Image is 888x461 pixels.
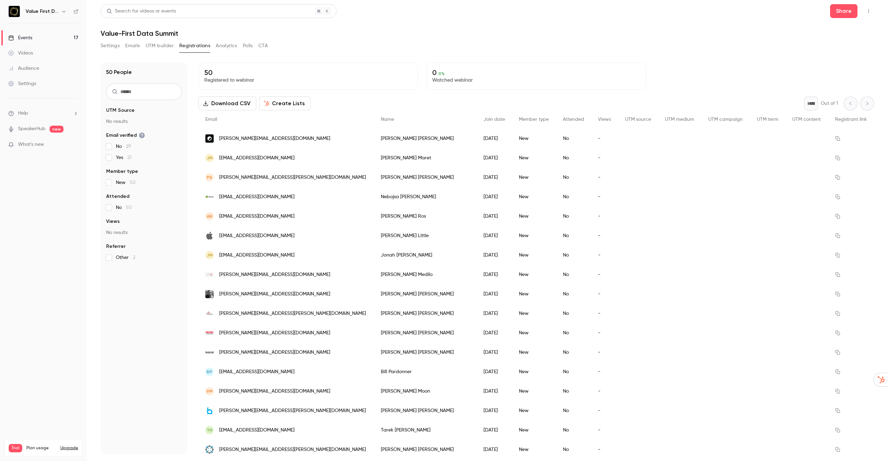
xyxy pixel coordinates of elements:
[477,284,512,304] div: [DATE]
[50,126,63,133] span: new
[106,132,145,139] span: Email verified
[205,329,214,337] img: hushinbound.com
[591,148,618,168] div: -
[374,129,477,148] div: [PERSON_NAME] [PERSON_NAME]
[665,117,694,122] span: UTM medium
[205,290,214,298] img: georgebthomas.com
[374,265,477,284] div: [PERSON_NAME] Medilo
[477,207,512,226] div: [DATE]
[519,117,549,122] span: Member type
[8,80,36,87] div: Settings
[116,254,135,261] span: Other
[512,187,556,207] div: New
[477,129,512,148] div: [DATE]
[512,401,556,420] div: New
[556,440,591,459] div: No
[70,142,78,148] iframe: Noticeable Trigger
[512,304,556,323] div: New
[591,420,618,440] div: -
[477,187,512,207] div: [DATE]
[477,226,512,245] div: [DATE]
[205,194,214,200] img: resend.hu
[106,107,182,261] section: facet-groups
[477,304,512,323] div: [DATE]
[512,362,556,382] div: New
[116,143,131,150] span: No
[219,427,294,434] span: [EMAIL_ADDRESS][DOMAIN_NAME]
[591,382,618,401] div: -
[477,265,512,284] div: [DATE]
[591,226,618,245] div: -
[598,117,611,122] span: Views
[106,107,135,114] span: UTM Source
[106,68,132,76] h1: 50 People
[374,362,477,382] div: Bill Pardonner
[556,382,591,401] div: No
[207,427,212,433] span: TH
[219,310,366,317] span: [PERSON_NAME][EMAIL_ADDRESS][PERSON_NAME][DOMAIN_NAME]
[374,148,477,168] div: [PERSON_NAME] Maret
[512,323,556,343] div: New
[591,401,618,420] div: -
[563,117,584,122] span: Attended
[556,129,591,148] div: No
[374,226,477,245] div: [PERSON_NAME] Little
[556,245,591,265] div: No
[477,420,512,440] div: [DATE]
[591,323,618,343] div: -
[512,207,556,226] div: New
[207,174,212,181] span: PS
[591,304,618,323] div: -
[374,284,477,304] div: [PERSON_NAME] [PERSON_NAME]
[18,125,45,133] a: SpeakerHub
[512,129,556,148] div: New
[205,134,214,143] img: getcontrast.io
[708,117,743,122] span: UTM campaign
[556,265,591,284] div: No
[205,406,214,415] img: breezeway.io
[591,284,618,304] div: -
[205,309,214,318] img: entegris.com
[205,348,214,357] img: grazianimultimedia.com
[146,40,174,51] button: UTM builder
[381,117,394,122] span: Name
[126,205,132,210] span: 50
[512,226,556,245] div: New
[106,168,138,175] span: Member type
[8,34,32,41] div: Events
[18,141,44,148] span: What's new
[374,304,477,323] div: [PERSON_NAME] [PERSON_NAME]
[216,40,237,51] button: Analytics
[9,444,22,452] span: Trial
[207,252,213,258] span: JM
[106,229,182,236] p: No results
[374,343,477,362] div: [PERSON_NAME] [PERSON_NAME]
[835,117,867,122] span: Registrant link
[219,213,294,220] span: [EMAIL_ADDRESS][DOMAIN_NAME]
[477,382,512,401] div: [DATE]
[477,440,512,459] div: [DATE]
[556,420,591,440] div: No
[219,252,294,259] span: [EMAIL_ADDRESS][DOMAIN_NAME]
[512,245,556,265] div: New
[374,401,477,420] div: [PERSON_NAME] [PERSON_NAME]
[126,144,131,149] span: 29
[106,193,129,200] span: Attended
[106,243,126,250] span: Referrer
[8,110,78,117] li: help-dropdown-opener
[219,329,330,337] span: [PERSON_NAME][EMAIL_ADDRESS][DOMAIN_NAME]
[219,232,294,240] span: [EMAIL_ADDRESS][DOMAIN_NAME]
[207,155,213,161] span: JM
[60,445,78,451] button: Upgrade
[258,40,268,51] button: CTA
[374,187,477,207] div: Nebojsa [PERSON_NAME]
[484,117,505,122] span: Join date
[18,110,28,117] span: Help
[477,401,512,420] div: [DATE]
[556,401,591,420] div: No
[512,148,556,168] div: New
[374,323,477,343] div: [PERSON_NAME] [PERSON_NAME]
[125,40,140,51] button: Emails
[219,368,294,376] span: [EMAIL_ADDRESS][DOMAIN_NAME]
[374,420,477,440] div: Tarek [PERSON_NAME]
